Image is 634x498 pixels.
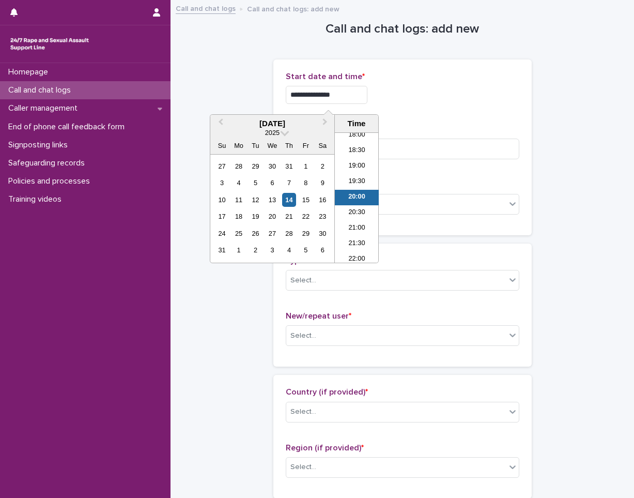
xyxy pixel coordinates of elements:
[282,209,296,223] div: Choose Thursday, August 21st, 2025
[210,119,334,128] div: [DATE]
[299,227,313,240] div: Choose Friday, August 29th, 2025
[335,143,379,159] li: 18:30
[4,176,98,186] p: Policies and processes
[247,3,339,14] p: Call and chat logs: add new
[215,243,229,257] div: Choose Sunday, August 31st, 2025
[316,193,330,207] div: Choose Saturday, August 16th, 2025
[215,209,229,223] div: Choose Sunday, August 17th, 2025
[316,159,330,173] div: Choose Saturday, August 2nd, 2025
[335,205,379,221] li: 20:30
[282,159,296,173] div: Choose Thursday, July 31st, 2025
[299,243,313,257] div: Choose Friday, September 5th, 2025
[265,139,279,153] div: We
[176,2,236,14] a: Call and chat logs
[249,227,262,240] div: Choose Tuesday, August 26th, 2025
[215,139,229,153] div: Su
[337,119,376,128] div: Time
[231,227,245,240] div: Choose Monday, August 25th, 2025
[249,209,262,223] div: Choose Tuesday, August 19th, 2025
[318,116,334,132] button: Next Month
[316,176,330,190] div: Choose Saturday, August 9th, 2025
[4,122,133,132] p: End of phone call feedback form
[231,159,245,173] div: Choose Monday, July 28th, 2025
[265,243,279,257] div: Choose Wednesday, September 3rd, 2025
[290,406,316,417] div: Select...
[4,158,93,168] p: Safeguarding records
[299,159,313,173] div: Choose Friday, August 1st, 2025
[249,243,262,257] div: Choose Tuesday, September 2nd, 2025
[249,193,262,207] div: Choose Tuesday, August 12th, 2025
[299,139,313,153] div: Fr
[231,176,245,190] div: Choose Monday, August 4th, 2025
[4,140,76,150] p: Signposting links
[231,209,245,223] div: Choose Monday, August 18th, 2025
[286,312,351,320] span: New/repeat user
[299,209,313,223] div: Choose Friday, August 22nd, 2025
[286,72,365,81] span: Start date and time
[316,209,330,223] div: Choose Saturday, August 23rd, 2025
[4,85,79,95] p: Call and chat logs
[213,158,331,259] div: month 2025-08
[4,67,56,77] p: Homepage
[215,176,229,190] div: Choose Sunday, August 3rd, 2025
[215,193,229,207] div: Choose Sunday, August 10th, 2025
[215,227,229,240] div: Choose Sunday, August 24th, 2025
[265,159,279,173] div: Choose Wednesday, July 30th, 2025
[4,103,86,113] p: Caller management
[335,190,379,205] li: 20:00
[231,139,245,153] div: Mo
[231,193,245,207] div: Choose Monday, August 11th, 2025
[282,193,296,207] div: Choose Thursday, August 14th, 2025
[215,159,229,173] div: Choose Sunday, July 27th, 2025
[290,330,316,341] div: Select...
[231,243,245,257] div: Choose Monday, September 1st, 2025
[299,193,313,207] div: Choose Friday, August 15th, 2025
[282,176,296,190] div: Choose Thursday, August 7th, 2025
[335,128,379,143] li: 18:00
[316,139,330,153] div: Sa
[282,139,296,153] div: Th
[290,275,316,286] div: Select...
[282,243,296,257] div: Choose Thursday, September 4th, 2025
[249,159,262,173] div: Choose Tuesday, July 29th, 2025
[265,176,279,190] div: Choose Wednesday, August 6th, 2025
[282,227,296,240] div: Choose Thursday, August 28th, 2025
[335,236,379,252] li: 21:30
[273,22,532,37] h1: Call and chat logs: add new
[265,129,280,137] span: 2025
[316,227,330,240] div: Choose Saturday, August 30th, 2025
[265,209,279,223] div: Choose Wednesday, August 20th, 2025
[4,194,70,204] p: Training videos
[286,388,368,396] span: Country (if provided)
[265,227,279,240] div: Choose Wednesday, August 27th, 2025
[335,221,379,236] li: 21:00
[211,116,228,132] button: Previous Month
[265,193,279,207] div: Choose Wednesday, August 13th, 2025
[8,34,91,54] img: rhQMoQhaT3yELyF149Cw
[249,139,262,153] div: Tu
[249,176,262,190] div: Choose Tuesday, August 5th, 2025
[290,462,316,473] div: Select...
[335,159,379,174] li: 19:00
[286,444,364,452] span: Region (if provided)
[299,176,313,190] div: Choose Friday, August 8th, 2025
[316,243,330,257] div: Choose Saturday, September 6th, 2025
[335,252,379,267] li: 22:00
[335,174,379,190] li: 19:30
